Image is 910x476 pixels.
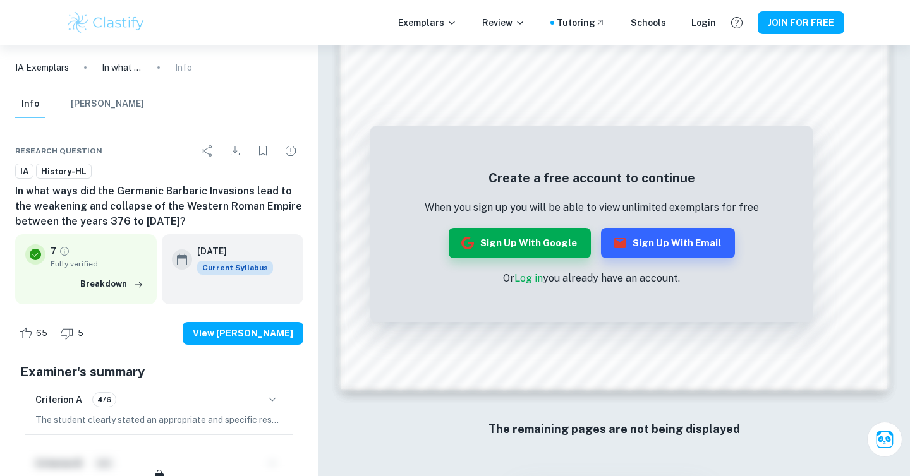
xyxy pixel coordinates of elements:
[425,271,759,286] p: Or you already have an account.
[15,61,69,74] a: IA Exemplars
[398,16,457,30] p: Exemplars
[77,275,147,294] button: Breakdown
[15,164,33,179] a: IA
[175,61,192,74] p: Info
[183,322,303,345] button: View [PERSON_NAME]
[35,393,82,407] h6: Criterion A
[15,323,54,343] div: Like
[51,258,147,270] span: Fully verified
[59,246,70,257] a: Grade fully verified
[16,165,33,178] span: IA
[51,244,56,258] p: 7
[425,200,759,215] p: When you sign up you will be able to view unlimited exemplars for free
[425,169,759,187] h5: Create a free account to continue
[278,138,303,164] div: Report issue
[36,164,92,179] a: History-HL
[15,90,45,118] button: Info
[20,362,298,381] h5: Examiner's summary
[71,90,144,118] button: [PERSON_NAME]
[66,10,146,35] img: Clastify logo
[691,16,716,30] a: Login
[57,323,90,343] div: Dislike
[197,261,273,275] div: This exemplar is based on the current syllabus. Feel free to refer to it for inspiration/ideas wh...
[758,11,844,34] button: JOIN FOR FREE
[631,16,666,30] a: Schools
[102,61,142,74] p: In what ways did the Germanic Barbaric Invasions lead to the weakening and collapse of the Wester...
[557,16,605,30] a: Tutoring
[197,244,263,258] h6: [DATE]
[29,327,54,340] span: 65
[250,138,276,164] div: Bookmark
[15,145,102,157] span: Research question
[726,12,748,33] button: Help and Feedback
[222,138,248,164] div: Download
[93,394,116,405] span: 4/6
[35,413,283,427] p: The student clearly stated an appropriate and specific research question regarding the Germanic B...
[601,228,735,258] button: Sign up with Email
[197,261,273,275] span: Current Syllabus
[867,422,902,457] button: Ask Clai
[195,138,220,164] div: Share
[37,165,91,178] span: History-HL
[367,420,862,438] h6: The remaining pages are not being displayed
[482,16,525,30] p: Review
[449,228,591,258] button: Sign up with Google
[514,272,543,284] a: Log in
[15,184,303,229] h6: In what ways did the Germanic Barbaric Invasions lead to the weakening and collapse of the Wester...
[71,327,90,340] span: 5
